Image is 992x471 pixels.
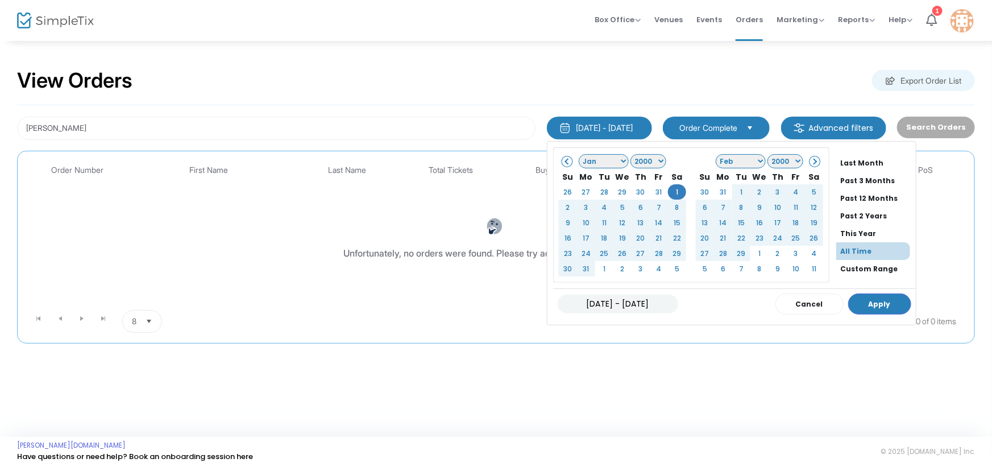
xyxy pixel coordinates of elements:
td: 21 [650,230,668,246]
td: 24 [577,246,595,261]
input: Search by name, email, phone, order number, ip address, or last 4 digits of card [17,117,536,140]
li: Custom Range [836,260,916,278]
span: First Name [190,166,229,175]
span: Buy Date [536,166,568,175]
li: Past 3 Months [836,172,916,189]
li: This Year [836,225,916,242]
img: monthly [559,122,571,134]
td: 5 [805,184,823,200]
li: Last Month [836,154,916,172]
span: Order Complete [679,122,737,134]
th: Fr [787,169,805,184]
td: 30 [696,184,714,200]
span: Help [889,14,912,25]
td: 1 [595,261,613,276]
td: 26 [805,230,823,246]
span: Venues [654,5,683,34]
div: [DATE] - [DATE] [576,122,633,134]
td: 28 [595,184,613,200]
td: 20 [632,230,650,246]
td: 30 [632,184,650,200]
td: 30 [559,261,577,276]
m-button: Advanced filters [781,117,886,139]
td: 3 [577,200,595,215]
td: 20 [696,230,714,246]
td: 14 [714,215,732,230]
td: 28 [650,246,668,261]
button: Cancel [775,294,844,315]
th: Total Tickets [408,157,494,184]
th: Tu [595,169,613,184]
td: 19 [805,215,823,230]
span: Last Name [328,166,366,175]
td: 25 [595,246,613,261]
span: Marketing [777,14,824,25]
td: 31 [577,261,595,276]
td: 1 [732,184,750,200]
td: 8 [732,200,750,215]
td: 7 [650,200,668,215]
td: 5 [613,200,632,215]
td: 7 [732,261,750,276]
td: 29 [668,246,686,261]
td: 4 [650,261,668,276]
td: 27 [577,184,595,200]
td: 13 [696,215,714,230]
td: 31 [650,184,668,200]
td: 6 [714,261,732,276]
td: 22 [668,230,686,246]
td: 16 [750,215,769,230]
th: Th [632,169,650,184]
span: Events [696,5,722,34]
th: Fr [650,169,668,184]
div: Data table [23,157,969,305]
td: 17 [577,230,595,246]
td: 27 [632,246,650,261]
span: Order Number [51,166,103,175]
td: 16 [559,230,577,246]
div: 1 [932,6,943,16]
td: 15 [668,215,686,230]
kendo-pager-info: 0 - 0 of 0 items [275,310,956,333]
td: 9 [559,215,577,230]
td: 2 [769,246,787,261]
th: Mo [714,169,732,184]
th: We [613,169,632,184]
th: Su [559,169,577,184]
li: All Time [836,242,910,260]
img: filter [794,122,805,134]
td: 4 [595,200,613,215]
button: Select [742,122,758,134]
td: 14 [650,215,668,230]
span: Box Office [595,14,641,25]
td: 5 [696,261,714,276]
td: 3 [632,261,650,276]
td: 26 [613,246,632,261]
td: 9 [769,261,787,276]
td: 3 [787,246,805,261]
td: 17 [769,215,787,230]
li: Past 12 Months [836,189,916,207]
td: 4 [805,246,823,261]
li: Past 2 Years [836,207,916,225]
td: 19 [613,230,632,246]
td: 11 [787,200,805,215]
td: 10 [769,200,787,215]
span: 8 [132,316,136,327]
a: [PERSON_NAME][DOMAIN_NAME] [17,441,126,450]
img: face-thinking.png [486,218,503,235]
td: 8 [668,200,686,215]
td: 1 [668,184,686,200]
span: PoS [918,166,933,175]
th: We [750,169,769,184]
th: Sa [805,169,823,184]
td: 22 [732,230,750,246]
button: [DATE] - [DATE] [547,117,652,139]
td: 7 [714,200,732,215]
td: 3 [769,184,787,200]
td: 13 [632,215,650,230]
td: 24 [769,230,787,246]
span: © 2025 [DOMAIN_NAME] Inc. [881,447,975,456]
td: 18 [595,230,613,246]
td: 27 [696,246,714,261]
